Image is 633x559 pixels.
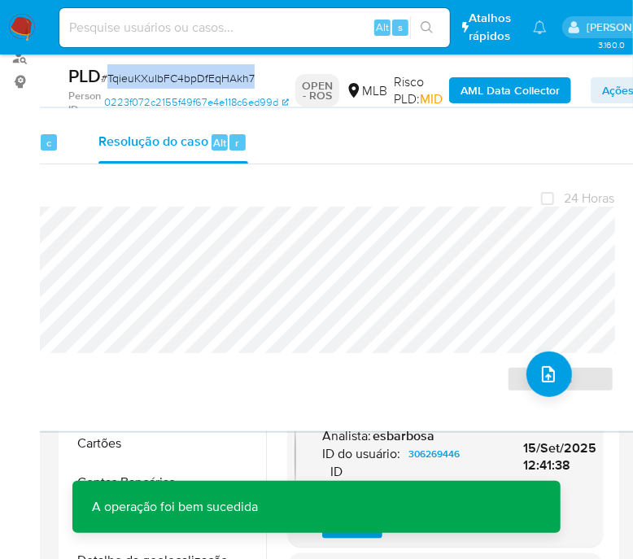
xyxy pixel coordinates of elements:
[72,481,277,533] p: A operação foi bem sucedida
[295,74,339,107] p: OPEN - ROS
[63,463,266,502] button: Contas Bancárias
[410,16,443,39] button: search-icon
[469,10,517,44] span: Atalhos rápidos
[360,478,491,498] span: TqieuKXuIbFC4bpDfEqHAkh7
[598,38,625,51] span: 3.160.0
[533,20,547,34] a: Notificações
[395,521,421,537] span: Baixar
[353,478,497,498] a: TqieuKXuIbFC4bpDfEqHAkh7
[564,190,614,207] span: 24 Horas
[449,77,571,103] button: AML Data Collector
[101,70,255,86] span: # TqieuKXuIbFC4bpDfEqHAkh7
[541,192,554,205] input: 24 Horas
[63,502,266,541] button: Dados Modificados
[322,464,351,513] p: ID do caso:
[68,63,101,89] b: PLD
[420,90,443,108] span: MID
[523,439,596,475] span: 15/Set/2025 12:41:38
[376,20,389,35] span: Alt
[398,20,403,35] span: s
[373,428,434,444] h6: esbarbosa
[59,17,450,38] input: Pesquise usuários ou casos...
[346,82,387,100] div: MLB
[68,89,101,117] b: Person ID
[330,521,374,537] span: Ver anexo
[235,135,239,151] span: r
[526,352,572,397] button: upload-file
[213,135,226,151] span: Alt
[322,446,400,462] p: ID do usuário:
[461,77,560,103] b: AML Data Collector
[63,424,266,463] button: Cartões
[394,73,443,108] span: Risco PLD:
[402,444,466,464] a: 306269446
[104,89,289,117] a: 0223f072c2155f49f67e4e118c6ed99d
[98,133,208,151] span: Resolução do caso
[322,428,371,444] p: Analista:
[408,444,460,464] span: 306269446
